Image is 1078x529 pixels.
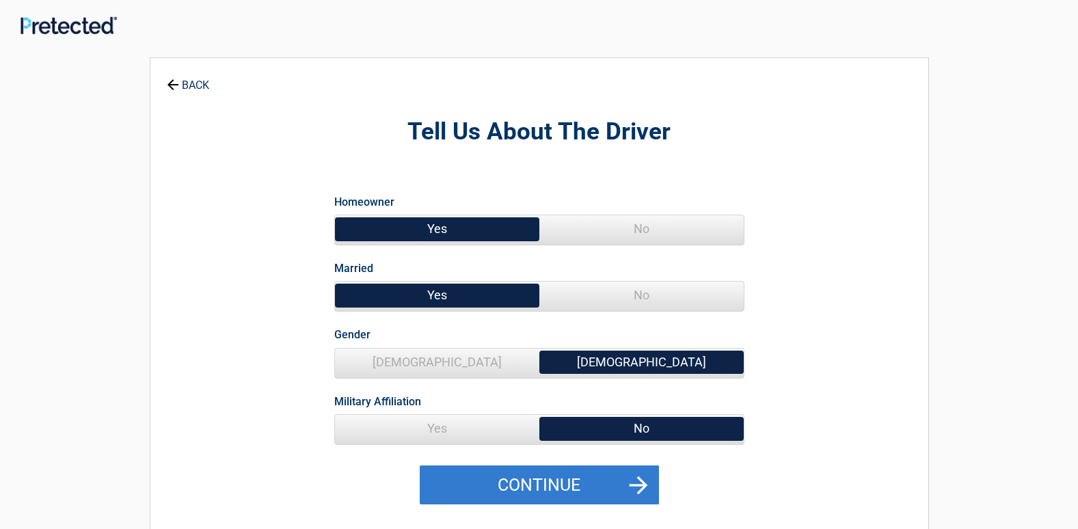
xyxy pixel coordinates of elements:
[539,415,744,442] span: No
[334,193,394,211] label: Homeowner
[334,392,421,411] label: Military Affiliation
[335,282,539,309] span: Yes
[420,465,659,505] button: Continue
[335,415,539,442] span: Yes
[539,215,744,243] span: No
[539,349,744,376] span: [DEMOGRAPHIC_DATA]
[164,67,212,91] a: BACK
[539,282,744,309] span: No
[21,16,117,34] img: Main Logo
[335,349,539,376] span: [DEMOGRAPHIC_DATA]
[334,325,370,344] label: Gender
[226,116,853,148] h2: Tell Us About The Driver
[335,215,539,243] span: Yes
[334,259,373,277] label: Married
